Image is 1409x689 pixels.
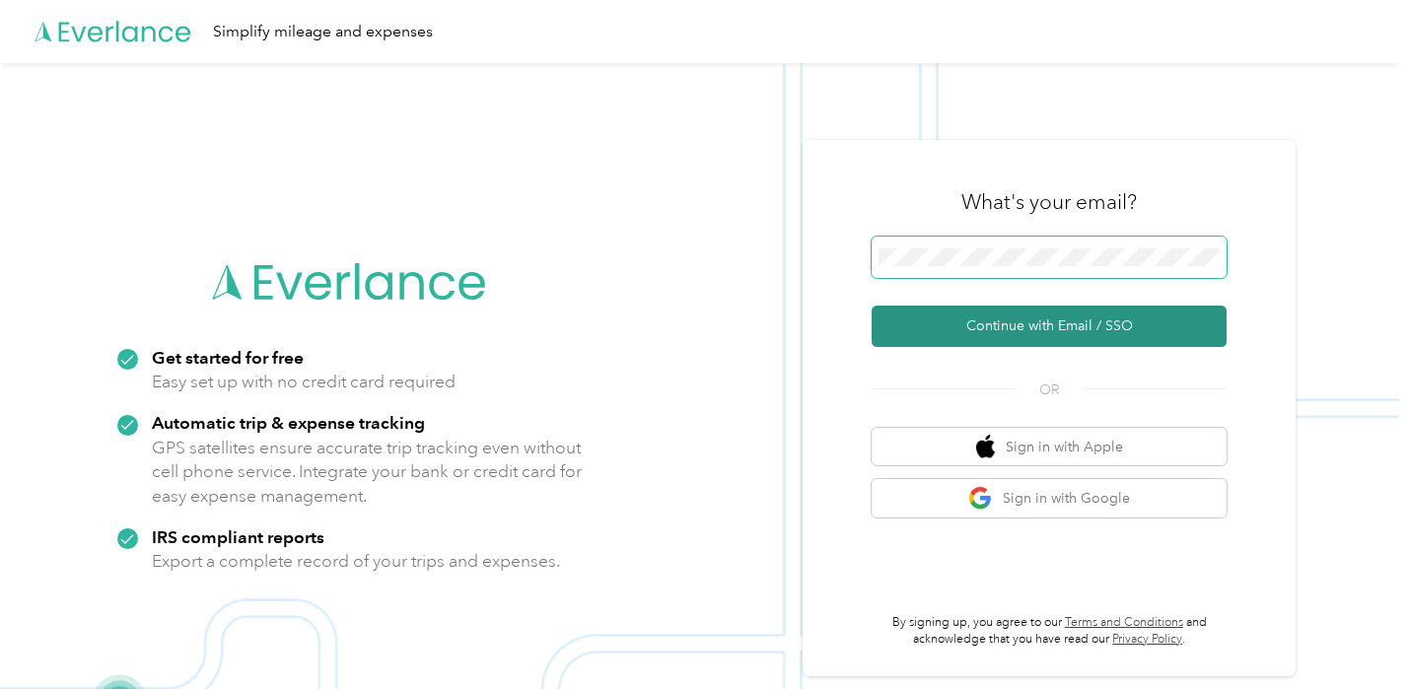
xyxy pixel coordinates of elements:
button: apple logoSign in with Apple [872,428,1227,466]
p: GPS satellites ensure accurate trip tracking even without cell phone service. Integrate your bank... [152,436,583,509]
button: google logoSign in with Google [872,479,1227,517]
a: Terms and Conditions [1065,615,1183,630]
strong: Get started for free [152,347,304,368]
p: Export a complete record of your trips and expenses. [152,549,560,574]
img: google logo [968,486,993,511]
p: By signing up, you agree to our and acknowledge that you have read our . [872,614,1227,649]
strong: IRS compliant reports [152,526,324,547]
img: apple logo [976,435,996,459]
p: Easy set up with no credit card required [152,370,456,394]
div: Simplify mileage and expenses [213,20,433,44]
strong: Automatic trip & expense tracking [152,412,425,433]
span: OR [1015,379,1084,400]
button: Continue with Email / SSO [872,306,1227,347]
a: Privacy Policy [1112,632,1182,647]
h3: What's your email? [961,188,1137,216]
